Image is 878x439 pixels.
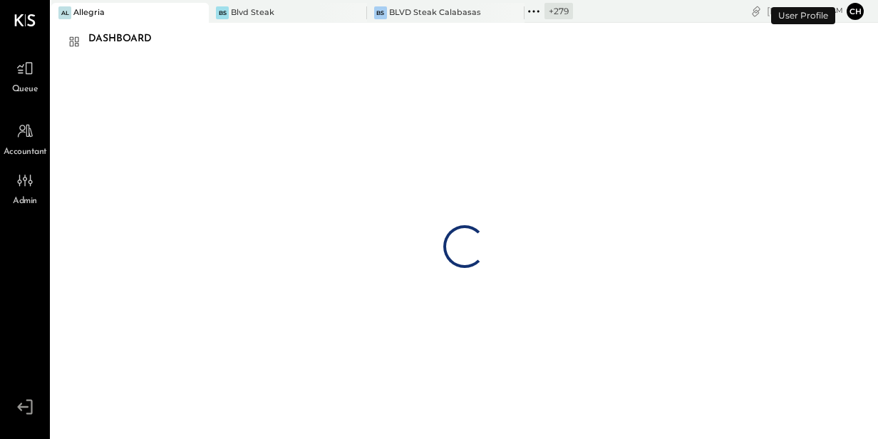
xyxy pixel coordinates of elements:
div: User Profile [771,7,835,24]
div: BS [374,6,387,19]
button: Ch [847,3,864,20]
div: [DATE] [767,4,843,18]
div: Blvd Steak [231,7,274,19]
a: Admin [1,167,49,208]
div: Dashboard [88,28,166,51]
div: Allegria [73,7,105,19]
span: 8 : 09 [800,4,829,18]
span: Admin [13,195,37,208]
a: Accountant [1,118,49,159]
div: Al [58,6,71,19]
a: Queue [1,55,49,96]
div: BLVD Steak Calabasas [389,7,481,19]
span: Accountant [4,146,47,159]
span: am [831,6,843,16]
div: copy link [749,4,763,19]
div: + 279 [544,3,573,19]
div: BS [216,6,229,19]
span: Queue [12,83,38,96]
